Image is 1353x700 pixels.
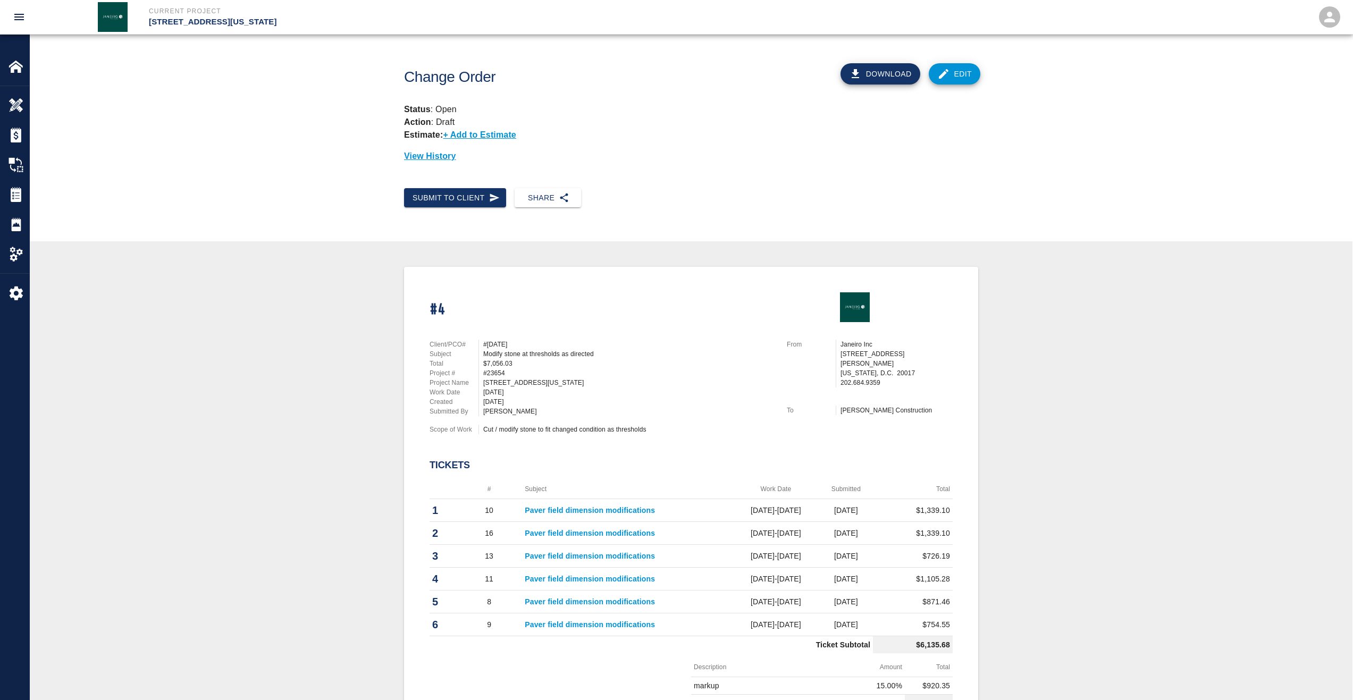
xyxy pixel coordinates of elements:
td: [DATE] [819,568,873,591]
div: Cut / modify stone to fit changed condition as thresholds [483,425,774,434]
td: Ticket Subtotal [430,636,873,654]
p: Submitted By [430,407,478,416]
p: : Draft [404,116,978,129]
td: 15.00% [798,677,905,695]
td: 16 [456,522,522,545]
td: [DATE]-[DATE] [733,591,819,613]
td: $1,105.28 [873,568,953,591]
th: Submitted [819,479,873,499]
p: Project # [430,368,478,378]
th: Subject [522,479,733,499]
div: Modify stone at thresholds as directed [483,349,774,359]
td: $1,339.10 [873,499,953,522]
button: Submit to Client [404,188,506,208]
p: Total [430,359,478,368]
td: [DATE]-[DATE] [733,522,819,545]
p: 6 [432,617,453,632]
p: Created [430,397,478,407]
iframe: Chat Widget [1300,649,1353,700]
p: Subject [430,349,478,359]
img: Janeiro Inc [840,292,870,322]
button: Download [841,63,920,85]
td: [DATE]-[DATE] [733,568,819,591]
div: #[DATE] [483,340,774,349]
td: [DATE] [819,499,873,522]
strong: Status [404,105,431,114]
p: 4 [432,571,453,587]
td: [DATE]-[DATE] [733,613,819,636]
a: Paver field dimension modifications [525,552,655,560]
img: Janeiro Inc [98,2,128,32]
td: $726.19 [873,545,953,568]
p: Project Name [430,378,478,387]
p: : Open [404,103,978,116]
button: open drawer [6,4,32,30]
p: Scope of Work [430,425,478,434]
p: 1 [432,502,453,518]
td: 10 [456,499,522,522]
div: [DATE] [483,397,774,407]
strong: Action [404,117,431,126]
td: 8 [456,591,522,613]
div: [PERSON_NAME] [483,407,774,416]
a: Edit [929,63,981,85]
th: Amount [798,657,905,677]
p: 5 [432,594,453,610]
p: Current Project [149,6,734,16]
a: Paver field dimension modifications [525,506,655,515]
p: [STREET_ADDRESS][PERSON_NAME] [US_STATE], D.C. 20017 [841,349,953,378]
td: [DATE]-[DATE] [733,499,819,522]
td: [DATE] [819,613,873,636]
div: #23654 [483,368,774,378]
p: View History [404,150,978,163]
th: # [456,479,522,499]
th: Description [691,657,798,677]
td: $754.55 [873,613,953,636]
td: 9 [456,613,522,636]
th: Work Date [733,479,819,499]
p: [PERSON_NAME] Construction [841,406,953,415]
p: Client/PCO# [430,340,478,349]
div: [DATE] [483,387,774,397]
td: $1,339.10 [873,522,953,545]
a: Paver field dimension modifications [525,575,655,583]
div: $7,056.03 [483,359,774,368]
a: Paver field dimension modifications [525,620,655,629]
p: From [787,340,836,349]
th: Total [905,657,953,677]
td: 11 [456,568,522,591]
td: [DATE] [819,591,873,613]
td: markup [691,677,798,695]
p: Work Date [430,387,478,397]
td: [DATE] [819,545,873,568]
p: [STREET_ADDRESS][US_STATE] [149,16,734,28]
p: + Add to Estimate [443,130,516,139]
th: Total [873,479,953,499]
p: 2 [432,525,453,541]
td: [DATE]-[DATE] [733,545,819,568]
a: Paver field dimension modifications [525,597,655,606]
button: Share [515,188,581,208]
h1: Change Order [404,69,735,86]
td: $871.46 [873,591,953,613]
p: Janeiro Inc [841,340,953,349]
p: 202.684.9359 [841,378,953,387]
td: $6,135.68 [873,636,953,654]
strong: Estimate: [404,130,443,139]
h1: #4 [430,301,445,318]
h2: Tickets [430,460,953,471]
div: [STREET_ADDRESS][US_STATE] [483,378,774,387]
a: Paver field dimension modifications [525,529,655,537]
td: [DATE] [819,522,873,545]
p: 3 [432,548,453,564]
p: To [787,406,836,415]
td: 13 [456,545,522,568]
td: $920.35 [905,677,953,695]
